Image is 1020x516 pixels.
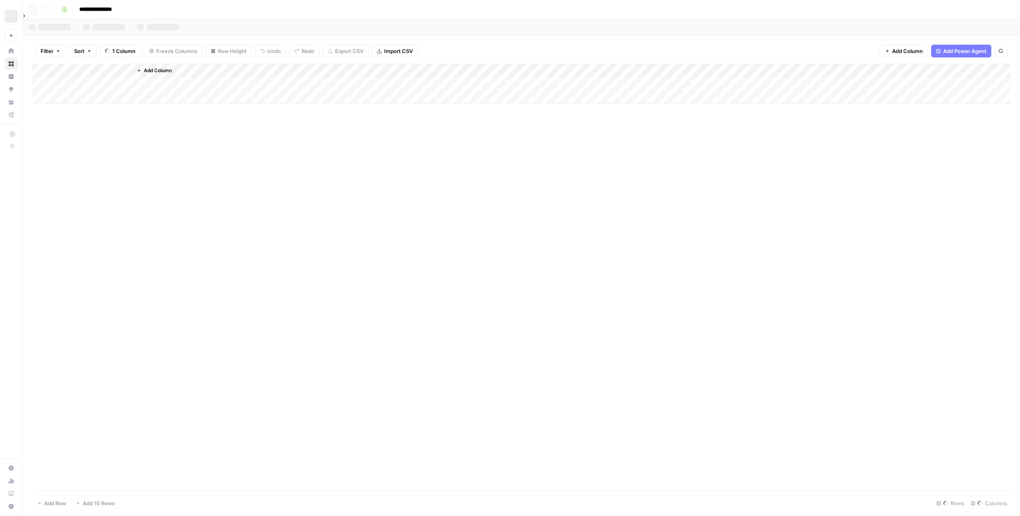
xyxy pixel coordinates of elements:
[5,487,18,500] a: Learning Hub
[144,45,202,57] button: Freeze Columns
[71,497,120,510] button: Add 10 Rows
[892,47,923,55] span: Add Column
[289,45,320,57] button: Redo
[372,45,418,57] button: Import CSV
[384,47,413,55] span: Import CSV
[933,497,967,510] div: Rows
[35,45,66,57] button: Filter
[32,497,71,510] button: Add Row
[5,108,18,121] a: Flightpath
[83,499,115,507] span: Add 10 Rows
[943,47,987,55] span: Add Power Agent
[5,475,18,487] a: Usage
[41,47,53,55] span: Filter
[5,45,18,57] a: Home
[206,45,252,57] button: Row Height
[5,57,18,70] a: Browse
[880,45,928,57] button: Add Column
[69,45,97,57] button: Sort
[112,47,135,55] span: 1 Column
[133,65,175,76] button: Add Column
[44,499,66,507] span: Add Row
[100,45,141,57] button: 1 Column
[5,500,18,513] button: Help + Support
[267,47,281,55] span: Undo
[302,47,314,55] span: Redo
[218,47,247,55] span: Row Height
[5,83,18,96] a: Opportunities
[255,45,286,57] button: Undo
[74,47,84,55] span: Sort
[967,497,1010,510] div: Columns
[5,96,18,108] a: Your Data
[931,45,991,57] button: Add Power Agent
[156,47,197,55] span: Freeze Columns
[144,67,172,74] span: Add Column
[335,47,363,55] span: Export CSV
[5,462,18,475] a: Settings
[5,70,18,83] a: Insights
[323,45,369,57] button: Export CSV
